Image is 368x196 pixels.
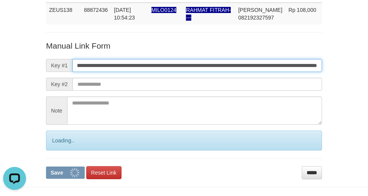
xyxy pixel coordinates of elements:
p: Manual Link Form [46,40,322,51]
span: Copy 082192327597 to clipboard [238,15,274,21]
span: [PERSON_NAME] [238,7,282,13]
span: Note [46,96,67,125]
span: [DATE] 10:54:23 [114,7,135,21]
span: Key #2 [46,78,72,91]
button: Open LiveChat chat widget [3,3,26,26]
span: Nama rekening ada tanda titik/strip, harap diedit [186,7,231,21]
td: 88872436 [81,3,111,24]
span: Rp 108,000 [289,7,316,13]
button: Save [46,167,85,179]
div: Loading.. [46,131,322,150]
a: Reset Link [86,166,122,179]
span: Save [51,170,63,176]
span: Nama rekening ada tanda titik/strip, harap diedit [151,7,176,13]
span: Reset Link [91,170,117,176]
span: Key #1 [46,59,72,72]
td: ZEUS138 [46,3,81,24]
